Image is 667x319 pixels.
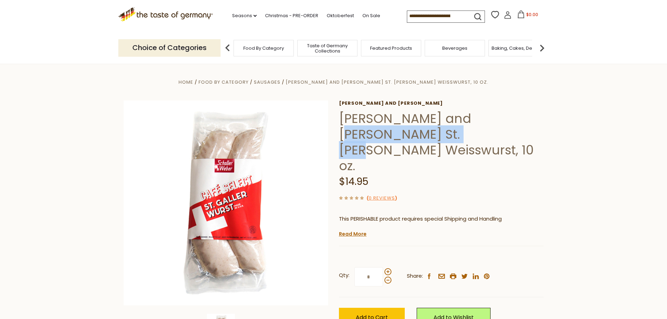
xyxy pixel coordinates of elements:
strong: Qty: [339,271,349,280]
a: Taste of Germany Collections [299,43,355,54]
input: Qty: [354,267,383,286]
span: Share: [407,272,423,280]
img: next arrow [535,41,549,55]
a: Food By Category [199,79,249,85]
a: Featured Products [370,46,412,51]
a: Christmas - PRE-ORDER [265,12,318,20]
span: $14.95 [339,175,368,188]
span: ( ) [367,195,397,201]
img: previous arrow [221,41,235,55]
a: [PERSON_NAME] and [PERSON_NAME] [339,100,544,106]
a: 0 Reviews [369,195,395,202]
button: $0.00 [513,11,543,21]
a: Home [179,79,193,85]
p: This PERISHABLE product requires special Shipping and Handling [339,215,544,223]
a: On Sale [362,12,380,20]
a: Food By Category [243,46,284,51]
p: Choice of Categories [118,39,221,56]
a: Beverages [442,46,467,51]
a: [PERSON_NAME] and [PERSON_NAME] St. [PERSON_NAME] Weisswurst, 10 oz. [286,79,488,85]
li: We will ship this product in heat-protective packaging and ice. [346,229,544,237]
span: $0.00 [526,12,538,18]
a: Sausages [254,79,280,85]
a: Oktoberfest [327,12,354,20]
a: Read More [339,230,367,237]
a: Seasons [232,12,257,20]
a: Baking, Cakes, Desserts [492,46,546,51]
h1: [PERSON_NAME] and [PERSON_NAME] St. [PERSON_NAME] Weisswurst, 10 oz. [339,111,544,174]
img: Schaller and Weber Sankt Galler Wurst [124,100,328,305]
